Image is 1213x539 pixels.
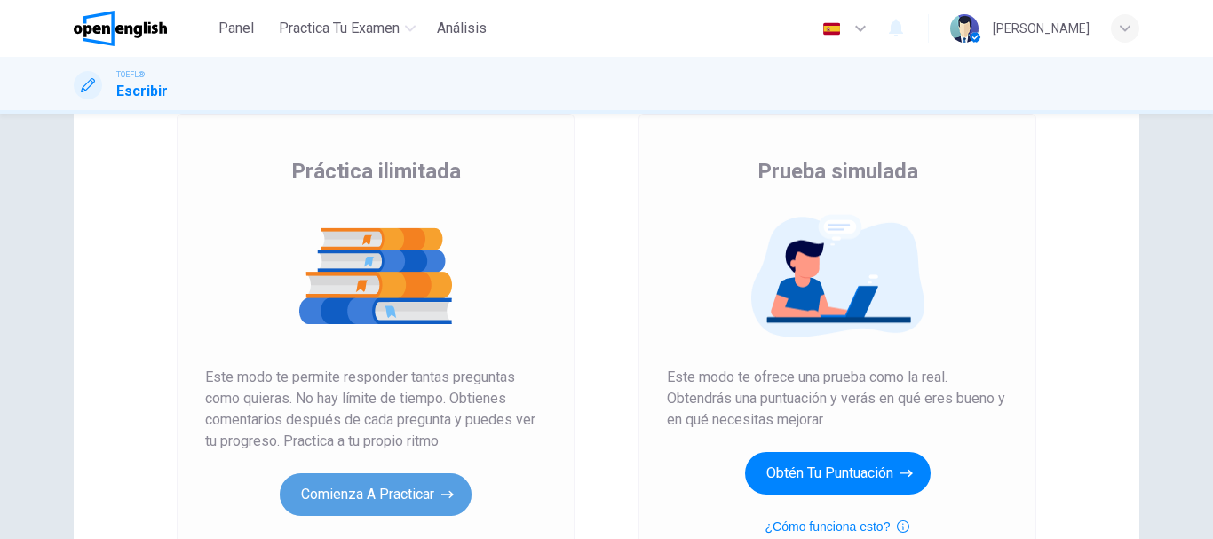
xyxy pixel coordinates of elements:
[116,81,168,102] h1: Escribir
[280,473,472,516] button: Comienza a practicar
[218,18,254,39] span: Panel
[116,68,145,81] span: TOEFL®
[74,11,208,46] a: OpenEnglish logo
[272,12,423,44] button: Practica tu examen
[821,22,843,36] img: es
[993,18,1090,39] div: [PERSON_NAME]
[208,12,265,44] button: Panel
[745,452,931,495] button: Obtén tu puntuación
[950,14,979,43] img: Profile picture
[74,11,167,46] img: OpenEnglish logo
[291,157,461,186] span: Práctica ilimitada
[667,367,1008,431] span: Este modo te ofrece una prueba como la real. Obtendrás una puntuación y verás en qué eres bueno y...
[205,367,546,452] span: Este modo te permite responder tantas preguntas como quieras. No hay límite de tiempo. Obtienes c...
[279,18,400,39] span: Practica tu examen
[430,12,494,44] button: Análisis
[757,157,918,186] span: Prueba simulada
[765,516,910,537] button: ¿Cómo funciona esto?
[437,18,487,39] span: Análisis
